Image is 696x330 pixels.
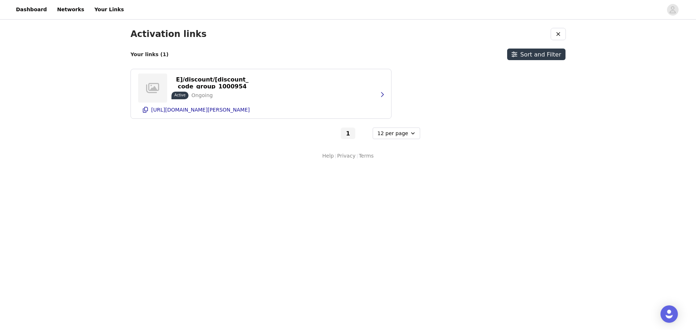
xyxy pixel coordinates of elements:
[130,51,169,58] h2: Your links (1)
[507,49,565,60] button: Sort and Filter
[138,104,384,116] button: [URL][DOMAIN_NAME][PERSON_NAME]
[151,107,250,113] p: [URL][DOMAIN_NAME][PERSON_NAME]
[53,1,88,18] a: Networks
[130,29,207,39] h1: Activation links
[357,128,371,139] button: Go to next page
[341,128,355,139] button: Go To Page 1
[176,69,249,97] p: https://[DOMAIN_NAME]/discount/[discount_code_group_10009540]
[322,152,334,160] a: Help
[337,152,356,160] a: Privacy
[90,1,128,18] a: Your Links
[191,92,213,99] p: Ongoing
[359,152,374,160] a: Terms
[12,1,51,18] a: Dashboard
[174,92,186,98] p: Active
[325,128,339,139] button: Go to previous page
[669,4,676,16] div: avatar
[660,305,678,323] div: Open Intercom Messenger
[171,77,253,89] button: https://[DOMAIN_NAME]/discount/[discount_code_group_10009540]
